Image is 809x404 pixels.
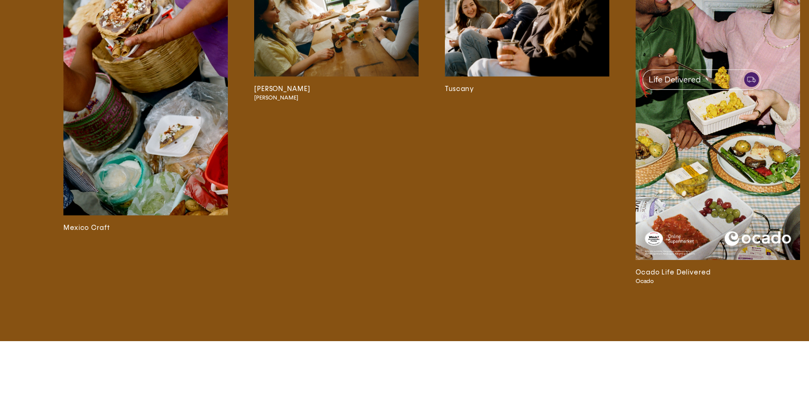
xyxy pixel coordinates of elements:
span: [PERSON_NAME] [254,94,403,101]
h3: [PERSON_NAME] [254,84,419,94]
span: Ocado [636,278,784,285]
h3: Tuscany [445,84,609,94]
h3: Mexico Craft [63,223,228,233]
h3: Ocado Life Delivered [636,267,800,278]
